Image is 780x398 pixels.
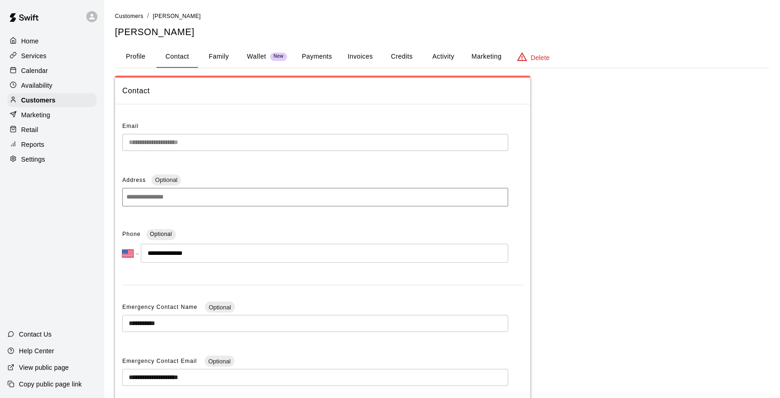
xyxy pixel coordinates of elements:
[21,51,47,60] p: Services
[7,49,96,63] a: Services
[122,123,138,129] span: Email
[270,54,287,60] span: New
[156,46,198,68] button: Contact
[381,46,422,68] button: Credits
[21,66,48,75] p: Calendar
[7,64,96,78] a: Calendar
[205,304,234,311] span: Optional
[153,13,201,19] span: [PERSON_NAME]
[19,346,54,356] p: Help Center
[7,138,96,151] a: Reports
[7,34,96,48] a: Home
[21,155,45,164] p: Settings
[21,110,50,120] p: Marketing
[115,11,769,21] nav: breadcrumb
[122,134,508,151] div: The email of an existing customer can only be changed by the customer themselves at https://book....
[122,177,146,183] span: Address
[464,46,509,68] button: Marketing
[19,380,82,389] p: Copy public page link
[294,46,339,68] button: Payments
[122,85,523,97] span: Contact
[7,152,96,166] a: Settings
[204,358,234,365] span: Optional
[122,358,199,364] span: Emergency Contact Email
[19,330,52,339] p: Contact Us
[150,231,172,237] span: Optional
[247,52,266,61] p: Wallet
[198,46,240,68] button: Family
[151,176,181,183] span: Optional
[339,46,381,68] button: Invoices
[7,93,96,107] a: Customers
[115,46,156,68] button: Profile
[7,123,96,137] a: Retail
[115,46,769,68] div: basic tabs example
[21,96,55,105] p: Customers
[422,46,464,68] button: Activity
[21,81,53,90] p: Availability
[531,53,550,62] p: Delete
[115,13,144,19] span: Customers
[21,140,44,149] p: Reports
[122,227,141,242] span: Phone
[115,26,769,38] h5: [PERSON_NAME]
[19,363,69,372] p: View public page
[122,304,199,310] span: Emergency Contact Name
[21,125,38,134] p: Retail
[115,12,144,19] a: Customers
[21,36,39,46] p: Home
[147,11,149,21] li: /
[7,78,96,92] a: Availability
[7,108,96,122] a: Marketing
